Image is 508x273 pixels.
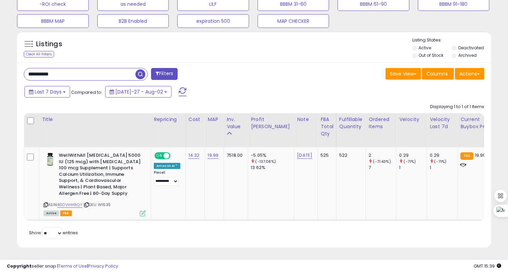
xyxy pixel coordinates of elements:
[458,52,477,58] label: Archived
[404,159,416,164] small: (-71%)
[422,68,454,80] button: Columns
[373,159,391,164] small: (-71.43%)
[35,88,62,95] span: Last 7 Days
[44,210,59,216] span: All listings currently available for purchase on Amazon
[154,116,183,123] div: Repricing
[419,52,443,58] label: Out of Stock
[60,210,72,216] span: FBA
[24,86,70,98] button: Last 7 Days
[169,153,180,159] span: OFF
[255,159,276,164] small: (-137.08%)
[155,153,164,159] span: ON
[177,14,249,28] button: expiration 500
[154,163,180,169] div: Amazon AI *
[189,116,202,123] div: Cost
[17,14,89,28] button: BBBM MAP
[455,68,484,80] button: Actions
[208,116,221,123] div: MAP
[339,116,363,130] div: Fulfillable Quantity
[154,170,180,186] div: Preset:
[24,51,54,57] div: Clear All Filters
[44,152,57,166] img: 31f-kmyzD8L._SL40_.jpg
[419,45,431,51] label: Active
[227,116,245,130] div: Inv. value
[44,152,146,216] div: ASIN:
[88,263,118,269] a: Privacy Policy
[58,263,87,269] a: Terms of Use
[475,152,486,158] span: 19.99
[59,152,142,198] b: WellWithAll [MEDICAL_DATA] 5000 IU (125 mcg) with [MEDICAL_DATA] 100 mcg Supplement | Supports Ca...
[258,14,329,28] button: MAP CHECKER
[115,88,163,95] span: [DATE]-27 - Aug-02
[386,68,421,80] button: Save View
[399,116,424,123] div: Velocity
[321,152,331,158] div: 525
[430,104,484,110] div: Displaying 1 to 1 of 1 items
[321,116,333,137] div: FBA Total Qty
[251,165,294,171] div: 13.62%
[7,263,118,270] div: seller snap | |
[7,263,32,269] strong: Copyright
[29,229,78,236] span: Show: entries
[368,165,396,171] div: 7
[430,116,455,130] div: Velocity Last 7d
[58,202,82,208] a: B0DVH445QY
[83,202,111,207] span: | SKU: W1635
[339,152,360,158] div: 522
[430,152,457,158] div: 0.29
[297,152,312,159] a: [DATE]
[71,89,102,96] span: Compared to:
[460,116,495,130] div: Current Buybox Price
[430,165,457,171] div: 1
[434,159,446,164] small: (-71%)
[105,86,171,98] button: [DATE]-27 - Aug-02
[474,263,501,269] span: 2025-08-10 15:39 GMT
[399,152,427,158] div: 0.29
[208,152,218,159] a: 19.99
[251,116,291,130] div: Profit [PERSON_NAME]
[227,152,243,158] div: 7518.00
[460,152,473,160] small: FBA
[151,68,178,80] button: Filters
[97,14,169,28] button: B2B Enabled
[368,116,393,130] div: Ordered Items
[458,45,484,51] label: Deactivated
[399,165,427,171] div: 1
[426,70,448,77] span: Columns
[36,39,62,49] h5: Listings
[189,152,200,159] a: 14.32
[42,116,148,123] div: Title
[412,37,491,44] p: Listing States:
[368,152,396,158] div: 2
[297,116,315,123] div: Note
[251,152,294,158] div: -5.05%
